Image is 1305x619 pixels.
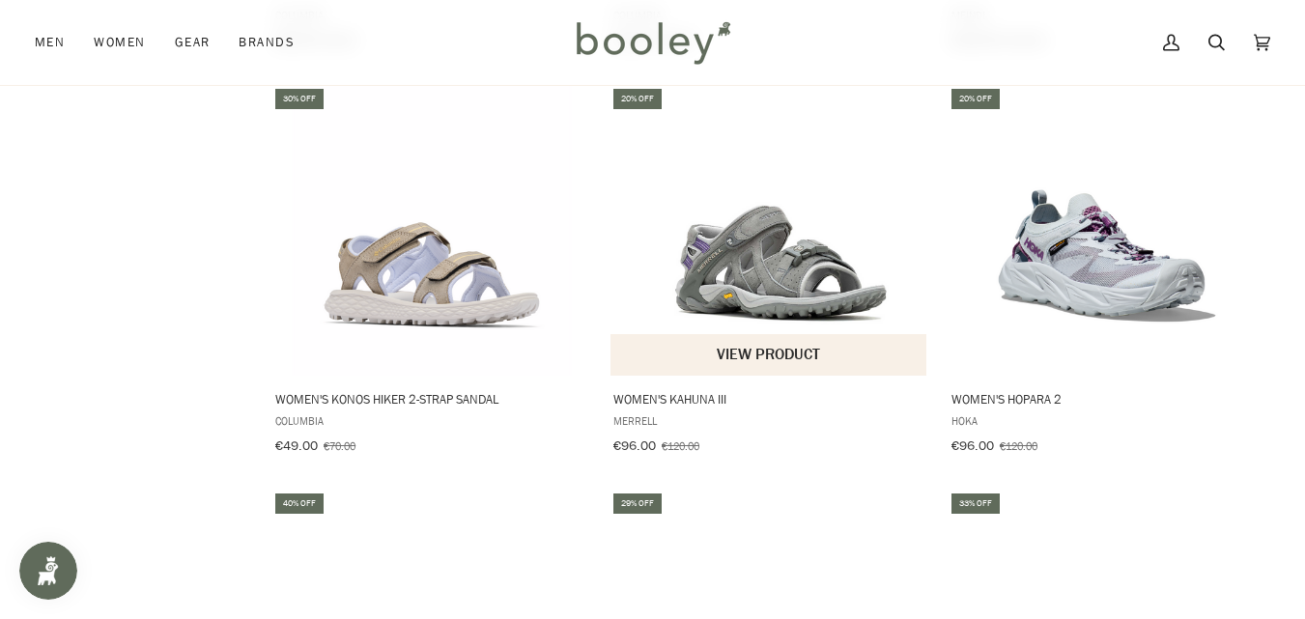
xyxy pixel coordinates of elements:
span: €49.00 [275,436,318,455]
span: Women's Konos Hiker 2-Strap Sandal [275,390,587,408]
img: Columbia Women's Konos Hiker 2-Strap Sandal Canvas Tan / Snowdrift - Booley Galway [287,86,577,376]
div: 33% off [951,493,1000,514]
span: Columbia [275,412,587,429]
span: Gear [175,33,211,52]
div: 29% off [613,493,662,514]
span: Brands [239,33,295,52]
span: €120.00 [662,437,699,454]
span: €96.00 [613,436,656,455]
span: Hoka [951,412,1263,429]
span: Women [94,33,145,52]
span: €96.00 [951,436,994,455]
a: Women's Kahuna III [610,86,928,461]
span: Merrell [613,412,925,429]
span: Women's Hopara 2 [951,390,1263,408]
a: Women's Konos Hiker 2-Strap Sandal [272,86,590,461]
img: Merrell Women's Kahuna III Charcoal / Paloma - Booley Galway [624,86,914,376]
span: Women's Kahuna III [613,390,925,408]
div: 20% off [613,89,662,109]
button: View product [610,334,926,376]
div: 30% off [275,89,324,109]
img: Booley [568,14,737,70]
iframe: Button to open loyalty program pop-up [19,542,77,600]
div: 40% off [275,493,324,514]
span: Men [35,33,65,52]
span: €120.00 [1000,437,1037,454]
span: €70.00 [324,437,355,454]
a: Women's Hopara 2 [949,86,1266,461]
img: Hoka Women's Hopara 2 Illusion / Amethyst - Booley Galway [962,86,1252,376]
div: 20% off [951,89,1000,109]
